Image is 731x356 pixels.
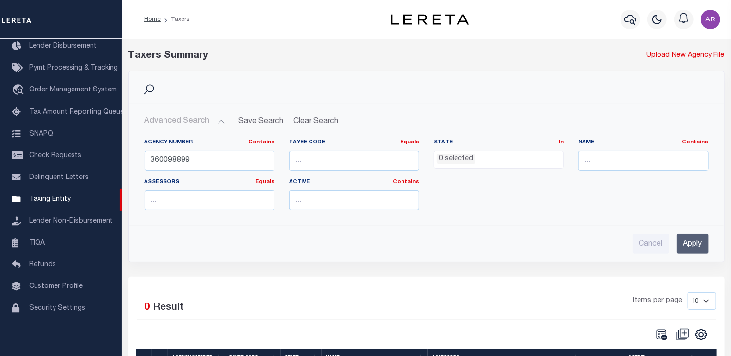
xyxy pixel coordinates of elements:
[434,139,564,147] label: State
[29,305,85,312] span: Security Settings
[145,151,274,171] input: ...
[633,296,683,306] span: Items per page
[256,179,274,185] a: Equals
[161,15,190,24] li: Taxers
[633,234,669,254] input: Cancel
[29,174,89,181] span: Delinquent Letters
[29,261,56,268] span: Refunds
[437,154,475,164] li: 0 selected
[391,14,469,25] img: logo-dark.svg
[12,84,27,97] i: travel_explore
[29,239,45,246] span: TIQA
[578,151,708,171] input: ...
[145,112,225,131] button: Advanced Search
[289,178,419,187] label: Active
[29,87,117,93] span: Order Management System
[248,140,274,145] a: Contains
[647,51,725,61] a: Upload New Agency File
[145,139,274,147] label: Agency Number
[289,151,419,171] input: ...
[559,140,564,145] a: In
[29,130,53,137] span: SNAPQ
[289,139,419,147] label: Payee Code
[677,234,709,254] input: Apply
[145,303,150,313] span: 0
[144,17,161,22] a: Home
[29,152,81,159] span: Check Requests
[29,196,71,203] span: Taxing Entity
[128,49,572,63] div: Taxers Summary
[400,140,419,145] a: Equals
[29,43,97,50] span: Lender Disbursement
[29,283,83,290] span: Customer Profile
[29,65,118,71] span: Pymt Processing & Tracking
[29,218,113,225] span: Lender Non-Disbursement
[29,109,124,116] span: Tax Amount Reporting Queue
[682,140,709,145] a: Contains
[578,139,708,147] label: Name
[393,179,419,185] a: Contains
[290,112,343,131] button: Clear Search
[701,10,720,29] img: svg+xml;base64,PHN2ZyB4bWxucz0iaHR0cDovL3d3dy53My5vcmcvMjAwMC9zdmciIHBvaW50ZXItZXZlbnRzPSJub25lIi...
[145,178,274,187] label: Assessors
[233,112,290,131] button: Save Search
[153,300,184,316] label: Result
[289,190,419,210] input: ...
[145,190,274,210] input: ...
